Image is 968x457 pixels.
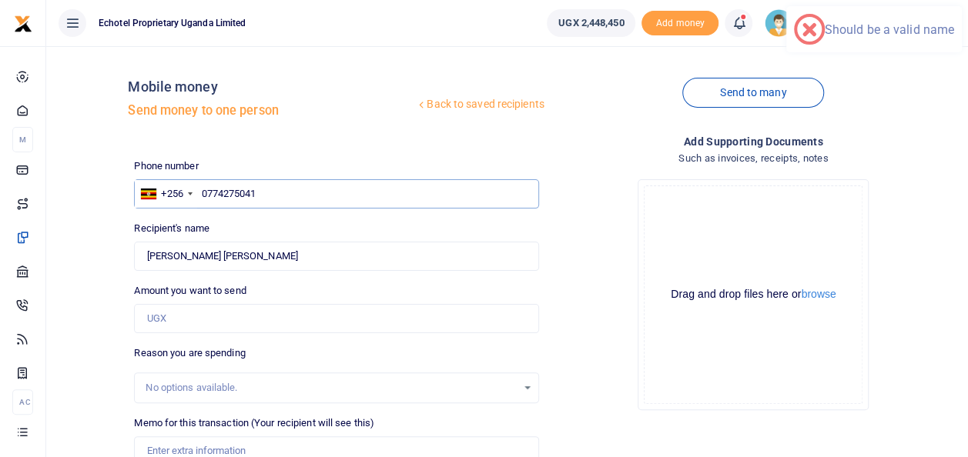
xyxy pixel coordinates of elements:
[551,150,956,167] h4: Such as invoices, receipts, notes
[161,186,183,202] div: +256
[825,22,954,37] div: Should be a valid name
[541,9,641,37] li: Wallet ballance
[14,17,32,28] a: logo-small logo-large logo-large
[765,9,956,37] a: profile-user [PERSON_NAME] Echotel Proprietary Uganda Limited
[134,345,245,361] label: Reason you are spending
[12,127,33,152] li: M
[92,16,252,30] span: Echotel Proprietary Uganda Limited
[551,133,956,150] h4: Add supporting Documents
[641,11,718,36] span: Add money
[134,242,538,271] input: MTN & Airtel numbers are validated
[641,11,718,36] li: Toup your wallet
[415,91,545,118] a: Back to saved recipients
[801,289,836,299] button: browse
[134,158,198,174] label: Phone number
[765,9,792,37] img: profile-user
[12,389,33,415] li: Ac
[14,15,32,33] img: logo-small
[134,304,538,333] input: UGX
[134,221,209,236] label: Recipient's name
[645,287,862,302] div: Drag and drop files here or
[134,415,374,431] label: Memo for this transaction (Your recipient will see this)
[134,283,246,299] label: Amount you want to send
[641,16,718,28] a: Add money
[135,180,196,208] div: Uganda: +256
[638,179,869,410] div: File Uploader
[547,9,635,37] a: UGX 2,448,450
[558,15,624,31] span: UGX 2,448,450
[128,78,415,95] h4: Mobile money
[146,380,516,395] div: No options available.
[682,78,824,108] a: Send to many
[128,103,415,118] h5: Send money to one person
[134,179,538,208] input: Enter phone number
